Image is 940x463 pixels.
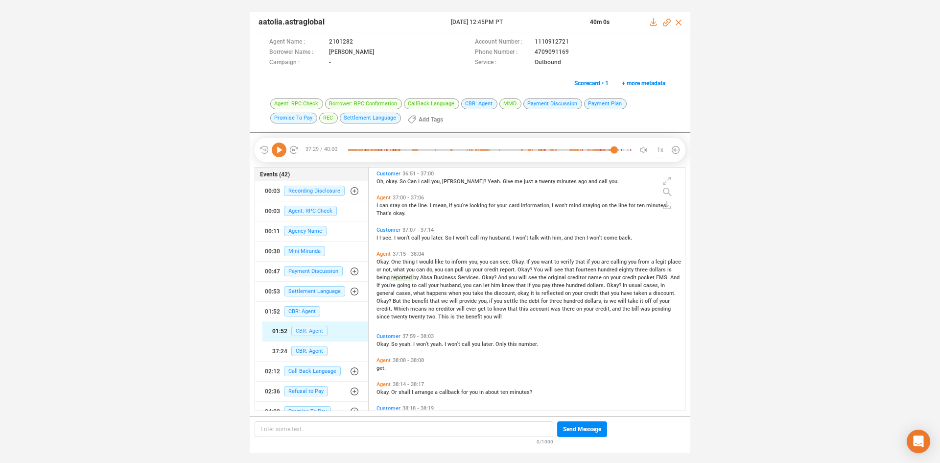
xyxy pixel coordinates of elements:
[458,274,482,281] span: Services.
[291,346,328,356] span: CBR: Agent
[411,235,422,241] span: call
[459,298,478,304] span: provide
[484,267,500,273] span: credit
[376,282,381,289] span: if
[397,235,411,241] span: won't
[643,282,660,289] span: cases,
[456,314,466,320] span: the
[564,267,576,273] span: that
[390,202,401,209] span: stay
[502,282,516,289] span: know
[483,282,491,289] span: let
[623,282,629,289] span: In
[463,282,473,289] span: you
[291,326,328,336] span: CBR: Agent
[493,314,502,320] span: will
[539,274,548,281] span: the
[607,282,623,289] span: Okay?
[548,274,567,281] span: original
[584,306,595,312] span: your
[410,306,428,312] span: means
[488,178,503,185] span: Yeah.
[255,302,368,321] button: 01:52CBR: Agent
[551,306,562,312] span: was
[660,282,665,289] span: in
[555,202,569,209] span: won't
[376,259,391,265] span: Okay.
[621,290,634,296] span: have
[379,235,382,241] span: I
[575,259,587,265] span: that
[578,178,588,185] span: ago
[532,282,542,289] span: you
[419,112,443,127] span: Add Tags
[576,267,598,273] span: fourteen
[265,284,280,299] div: 00:53
[591,259,601,265] span: you
[584,290,600,296] span: credit
[604,298,610,304] span: is
[376,274,391,281] span: being
[265,183,280,199] div: 00:03
[619,267,635,273] span: eighty
[609,178,619,185] span: you.
[431,178,442,185] span: you,
[629,202,637,209] span: for
[541,290,565,296] span: reflected
[445,267,455,273] span: can
[611,259,628,265] span: calling
[544,267,554,273] span: will
[497,202,509,209] span: your
[637,202,646,209] span: ten
[419,259,435,265] span: would
[487,306,493,312] span: to
[564,298,585,304] span: hundred
[416,341,430,347] span: won't
[516,235,530,241] span: won't
[494,298,504,304] span: you
[463,290,472,296] span: you
[651,259,656,265] span: a
[255,242,368,261] button: 00:30Mini Miranda
[611,274,622,281] span: your
[536,290,541,296] span: is
[531,259,541,265] span: you
[418,178,421,185] span: I
[262,321,368,341] button: 01:52CBR: Agent
[656,274,670,281] span: EMS.
[653,143,667,157] button: 1x
[512,259,526,265] span: Okay.
[430,298,441,304] span: that
[447,341,462,347] span: won't
[493,306,508,312] span: know
[653,298,659,304] span: of
[399,341,413,347] span: yeah.
[509,274,518,281] span: you
[552,235,564,241] span: him,
[383,267,393,273] span: not,
[376,341,391,347] span: Okay.
[569,202,583,209] span: mind
[472,290,485,296] span: take
[382,235,394,241] span: see.
[284,266,343,276] span: Payment Discussion
[376,202,379,209] span: I
[426,290,448,296] span: happens
[610,298,618,304] span: we
[587,235,589,241] span: I
[653,290,676,296] span: discount.
[428,282,440,289] span: your
[598,267,619,273] span: hundred
[391,341,399,347] span: So
[491,282,502,289] span: him
[667,267,672,273] span: is
[393,298,402,304] span: But
[595,306,612,312] span: credit,
[376,314,391,320] span: since
[670,274,680,281] span: And
[554,259,561,265] span: to
[272,343,287,359] div: 37:24
[634,290,649,296] span: taken
[500,267,517,273] span: report.
[541,259,554,265] span: want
